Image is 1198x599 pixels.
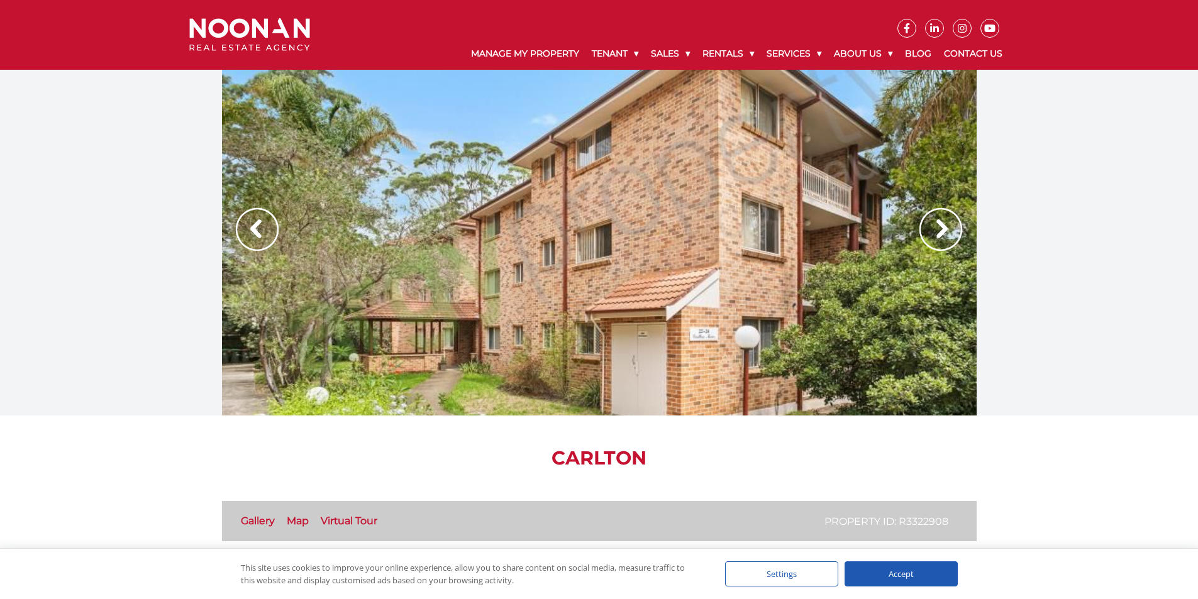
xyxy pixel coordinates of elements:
[465,38,585,70] a: Manage My Property
[241,561,700,586] div: This site uses cookies to improve your online experience, allow you to share content on social me...
[222,447,977,470] h1: CARLTON
[938,38,1009,70] a: Contact Us
[645,38,696,70] a: Sales
[824,514,948,529] p: Property ID: R3322908
[236,208,279,251] img: Arrow slider
[321,515,377,527] a: Virtual Tour
[725,561,838,586] div: Settings
[845,561,958,586] div: Accept
[760,38,828,70] a: Services
[919,208,962,251] img: Arrow slider
[287,515,309,527] a: Map
[189,18,310,52] img: Noonan Real Estate Agency
[585,38,645,70] a: Tenant
[241,515,275,527] a: Gallery
[828,38,899,70] a: About Us
[696,38,760,70] a: Rentals
[899,38,938,70] a: Blog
